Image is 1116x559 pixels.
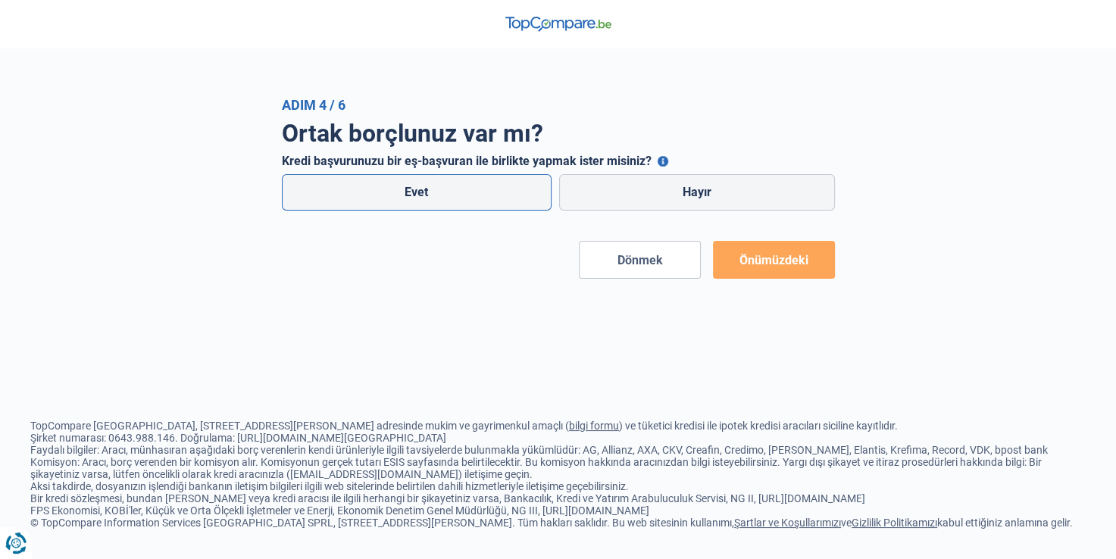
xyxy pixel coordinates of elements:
[579,241,701,279] button: Dönmek
[734,517,841,529] a: Şartlar ve Koşullarımızı
[569,420,619,432] a: bilgi formu
[282,154,652,168] font: Kredi başvurunuzu bir eş-başvuran ile birlikte yapmak ister misiniz?
[282,174,552,211] label: Evet
[852,517,937,529] a: Gizlilik Politikamızı
[559,174,835,211] label: Hayır
[658,156,668,167] button: Kredi başvurunuzu bir eş-başvuran ile birlikte yapmak ister misiniz?
[282,119,835,148] h1: Ortak borçlunuz var mı?
[713,241,835,279] button: Önümüzdeki
[282,97,835,113] div: Adım 4 / 6
[505,17,611,32] img: TopCompare Logo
